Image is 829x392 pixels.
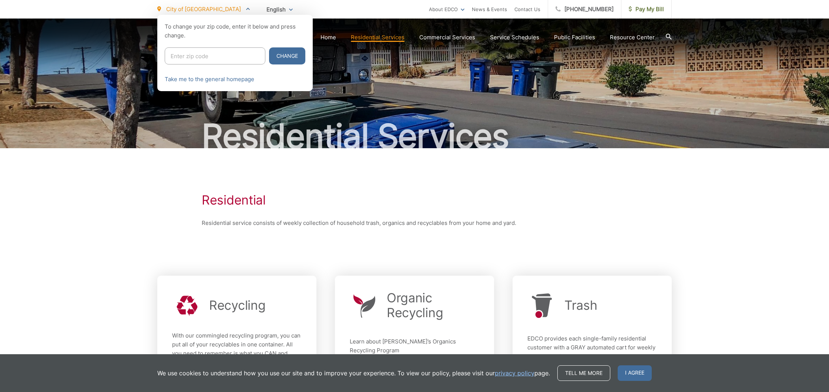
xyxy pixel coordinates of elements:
[165,47,265,64] input: Enter zip code
[472,5,507,14] a: News & Events
[166,6,241,13] span: City of [GEOGRAPHIC_DATA]
[429,5,464,14] a: About EDCO
[261,3,298,16] span: English
[557,365,610,381] a: Tell me more
[269,47,305,64] button: Change
[157,369,550,378] p: We use cookies to understand how you use our site and to improve your experience. To view our pol...
[495,369,534,378] a: privacy policy
[165,75,254,84] a: Take me to the general homepage
[629,5,664,14] span: Pay My Bill
[165,22,305,40] p: To change your zip code, enter it below and press change.
[618,365,652,381] span: I agree
[514,5,540,14] a: Contact Us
